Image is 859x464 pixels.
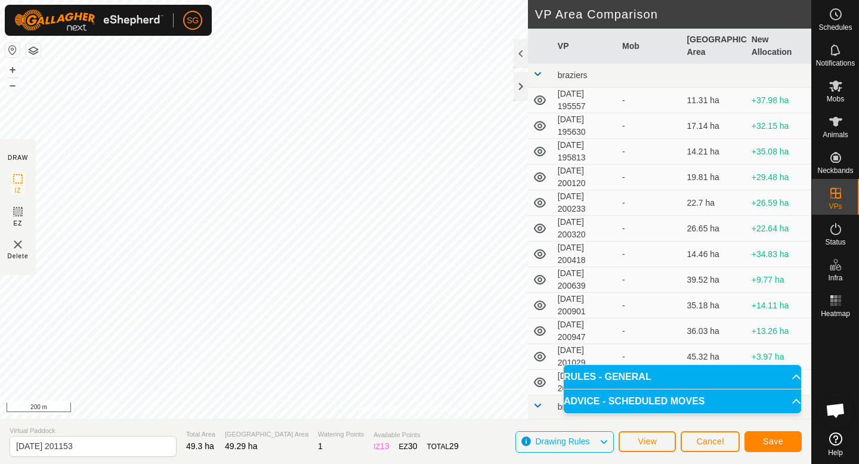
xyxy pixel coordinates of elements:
td: +22.64 ha [747,216,811,242]
span: 49.29 ha [225,441,258,451]
button: Save [744,431,802,452]
span: IZ [15,186,21,195]
div: - [622,197,677,209]
a: Privacy Policy [359,403,403,414]
td: +37.98 ha [747,88,811,113]
td: 22.7 ha [682,190,746,216]
td: +39.25 ha [747,419,811,445]
td: 19.81 ha [682,165,746,190]
td: 39.52 ha [682,267,746,293]
span: RULES - GENERAL [564,372,651,382]
th: Mob [617,29,682,64]
td: +14.11 ha [747,293,811,318]
div: - [622,94,677,107]
span: SG [187,14,199,27]
td: +9.77 ha [747,267,811,293]
td: 45.32 ha [682,344,746,370]
button: – [5,78,20,92]
td: 26.65 ha [682,216,746,242]
div: - [622,171,677,184]
td: +13.26 ha [747,318,811,344]
span: Save [763,437,783,446]
div: - [622,248,677,261]
td: [DATE] 200233 [553,190,617,216]
td: [DATE] 200947 [553,318,617,344]
div: - [622,222,677,235]
span: braziers [558,70,588,80]
div: - [622,299,677,312]
td: [DATE] 195630 [553,113,617,139]
td: 14.46 ha [682,242,746,267]
td: +34.83 ha [747,242,811,267]
td: [DATE] 200639 [553,267,617,293]
span: Help [828,449,843,456]
p-accordion-header: RULES - GENERAL [564,365,801,389]
td: +3.97 ha [747,344,811,370]
span: Drawing Rules [535,437,589,446]
td: 35.18 ha [682,293,746,318]
td: [DATE] 201029 [553,344,617,370]
span: Status [825,239,845,246]
div: IZ [373,440,389,453]
th: VP [553,29,617,64]
td: 17.14 ha [682,113,746,139]
span: 29 [449,441,459,451]
td: 36.03 ha [682,318,746,344]
div: - [622,146,677,158]
td: [DATE] 195557 [553,88,617,113]
button: + [5,63,20,77]
th: New Allocation [747,29,811,64]
td: [DATE] 201432 [553,419,617,445]
span: 13 [380,441,390,451]
h2: VP Area Comparison [535,7,811,21]
span: Animals [823,131,848,138]
span: Schedules [818,24,852,31]
td: [DATE] 200901 [553,293,617,318]
div: EZ [399,440,418,453]
span: 1 [318,441,323,451]
button: View [619,431,676,452]
span: [GEOGRAPHIC_DATA] Area [225,429,308,440]
td: 14.21 ha [682,139,746,165]
span: Available Points [373,430,458,440]
img: VP [11,237,25,252]
span: ADVICE - SCHEDULED MOVES [564,397,704,406]
div: Open chat [818,392,854,428]
span: Total Area [186,429,215,440]
span: Watering Points [318,429,364,440]
span: Mobs [827,95,844,103]
td: 10.04 ha [682,419,746,445]
div: - [622,325,677,338]
td: 11.31 ha [682,88,746,113]
span: Notifications [816,60,855,67]
p-accordion-header: ADVICE - SCHEDULED MOVES [564,389,801,413]
td: [DATE] 200120 [553,165,617,190]
div: DRAW [8,153,28,162]
span: 49.3 ha [186,441,214,451]
div: - [622,351,677,363]
button: Cancel [681,431,740,452]
a: Contact Us [418,403,453,414]
img: Gallagher Logo [14,10,163,31]
span: Neckbands [817,167,853,174]
td: [DATE] 200320 [553,216,617,242]
span: braziers oats 1 [558,402,613,412]
span: EZ [14,219,23,228]
span: Virtual Paddock [10,426,177,436]
td: +32.15 ha [747,113,811,139]
th: [GEOGRAPHIC_DATA] Area [682,29,746,64]
td: [DATE] 195813 [553,139,617,165]
td: +29.48 ha [747,165,811,190]
button: Map Layers [26,44,41,58]
div: - [622,120,677,132]
span: View [638,437,657,446]
div: TOTAL [427,440,459,453]
button: Reset Map [5,43,20,57]
span: Infra [828,274,842,282]
span: VPs [829,203,842,210]
td: +35.08 ha [747,139,811,165]
div: - [622,274,677,286]
td: [DATE] 201346 [553,370,617,395]
span: 30 [408,441,418,451]
span: Cancel [696,437,724,446]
